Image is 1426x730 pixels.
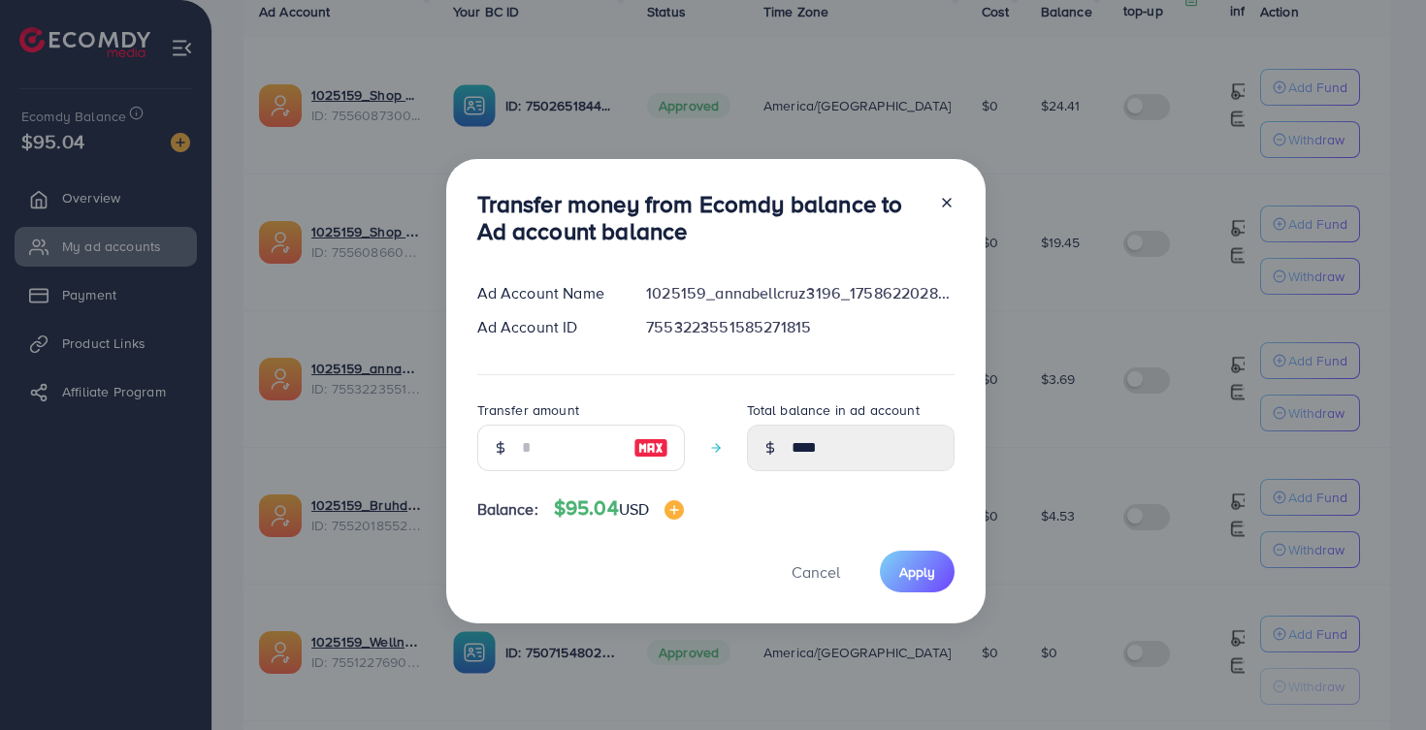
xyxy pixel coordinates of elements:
button: Apply [880,551,955,592]
label: Transfer amount [477,400,579,420]
span: Cancel [792,561,840,583]
span: Balance: [477,498,538,521]
iframe: Chat [1344,643,1411,715]
img: image [633,436,668,460]
label: Total balance in ad account [747,400,920,420]
h4: $95.04 [554,496,684,521]
h3: Transfer money from Ecomdy balance to Ad account balance [477,190,924,246]
div: Ad Account Name [462,282,632,304]
span: Apply [899,562,935,582]
div: 7553223551585271815 [631,316,969,338]
div: 1025159_annabellcruz3196_1758622028577 [631,282,969,304]
span: USD [619,498,649,520]
img: image [664,500,684,520]
div: Ad Account ID [462,316,632,338]
button: Cancel [767,551,864,592]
